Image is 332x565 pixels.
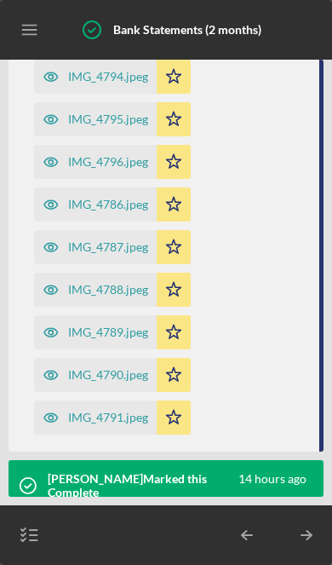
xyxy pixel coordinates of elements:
div: IMG_4789.jpeg [68,326,148,339]
button: IMG_4795.jpeg [34,102,191,136]
button: IMG_4787.jpeg [34,230,191,264]
button: IMG_4789.jpeg [34,315,191,349]
div: [PERSON_NAME] Marked this Complete [48,472,236,499]
div: IMG_4791.jpeg [68,411,148,424]
time: 2025-09-03 12:20 [238,472,306,499]
div: IMG_4795.jpeg [68,112,148,126]
button: IMG_4794.jpeg [34,60,191,94]
button: IMG_4790.jpeg [34,358,191,392]
div: IMG_4786.jpeg [68,198,148,211]
button: IMG_4796.jpeg [34,145,191,179]
div: IMG_4796.jpeg [68,155,148,169]
div: IMG_4788.jpeg [68,283,148,297]
div: IMG_4787.jpeg [68,240,148,254]
button: IMG_4791.jpeg [34,401,191,435]
div: IMG_4794.jpeg [68,70,148,84]
b: Bank Statements (2 months) [113,22,261,37]
button: IMG_4786.jpeg [34,187,191,222]
button: IMG_4788.jpeg [34,273,191,307]
div: IMG_4790.jpeg [68,368,148,382]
